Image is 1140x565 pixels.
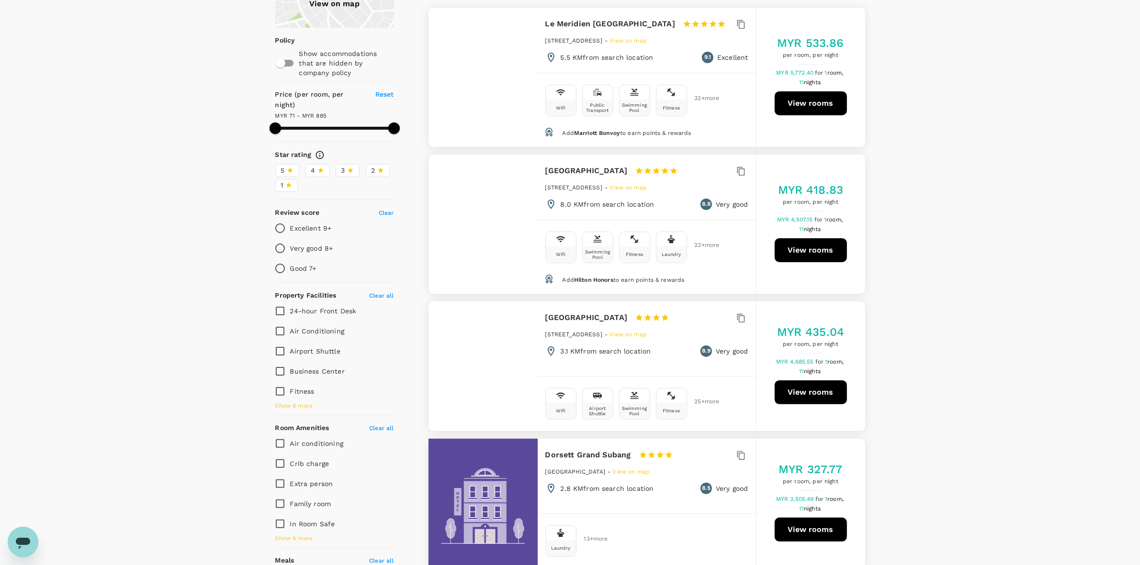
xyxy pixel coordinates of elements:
[815,496,825,502] span: for
[776,69,815,76] span: MYR 5,772.40
[825,69,845,76] span: 1
[290,500,331,508] span: Family room
[315,150,325,160] svg: Star ratings are awarded to properties to represent the quality of services, facilities, and amen...
[290,388,315,395] span: Fitness
[561,53,654,62] p: 5.5 KM from search location
[545,311,628,324] h6: [GEOGRAPHIC_DATA]
[545,331,602,338] span: [STREET_ADDRESS]
[775,238,847,262] button: View rooms
[369,557,394,564] span: Clear all
[585,102,611,113] div: Public Transport
[275,423,329,433] h6: Room Amenities
[804,226,821,233] span: nights
[574,277,613,283] span: Hilton Honors
[610,184,647,191] span: View on map
[584,536,598,542] span: 13 + more
[545,37,602,44] span: [STREET_ADDRESS]
[778,182,844,198] h5: MYR 418.83
[815,358,825,365] span: for
[827,69,844,76] span: room,
[814,216,824,223] span: for
[777,324,845,340] h5: MYR 435.04
[275,112,327,119] span: MYR 71 - MYR 885
[372,166,375,176] span: 2
[610,331,647,338] span: View on map
[275,150,312,160] h6: Star rating
[556,408,566,413] div: Wifi
[275,534,313,543] span: Show 6 more
[775,380,847,404] button: View rooms
[375,90,394,98] span: Reset
[804,79,821,86] span: nights
[290,480,333,487] span: Extra person
[8,527,38,557] iframe: Button to launch messaging window
[281,180,283,190] span: 1
[799,226,822,233] span: 11
[825,496,845,502] span: 1
[290,307,357,315] span: 24-hour Front Desk
[704,53,711,62] span: 9.1
[545,448,631,462] h6: Dorsett Grand Subang
[702,346,710,356] span: 8.9
[804,368,821,375] span: nights
[778,198,844,207] span: per room, per night
[290,347,340,355] span: Airport Shuttle
[662,252,681,257] div: Laundry
[281,166,285,176] span: 5
[779,462,843,477] h5: MYR 327.77
[545,184,602,191] span: [STREET_ADDRESS]
[824,216,844,223] span: 1
[663,408,680,413] div: Fitness
[613,467,650,475] a: View on map
[585,406,611,416] div: Airport Shuttle
[369,425,394,432] span: Clear all
[827,496,844,502] span: room,
[777,340,845,349] span: per room, per night
[585,249,611,260] div: Swimming Pool
[290,327,344,335] span: Air Conditioning
[825,358,845,365] span: 1
[290,223,332,233] p: Excellent 9+
[702,199,710,209] span: 8.8
[369,292,394,299] span: Clear all
[608,468,612,475] span: -
[775,518,847,542] button: View rooms
[610,183,647,191] a: View on map
[663,105,680,111] div: Fitness
[275,401,313,411] span: Show 6 more
[290,520,335,528] span: In Room Safe
[799,505,822,512] span: 11
[776,496,815,502] span: MYR 3,505.49
[545,17,675,31] h6: Le Meridien [GEOGRAPHIC_DATA]
[610,36,647,44] a: View on map
[561,484,654,493] p: 2.8 KM from search location
[275,290,337,301] h6: Property Facilities
[561,346,651,356] p: 3.1 KM from search location
[275,89,364,111] h6: Price (per room, per night)
[716,346,748,356] p: Very good
[275,35,282,45] p: Policy
[299,49,393,78] p: Show accommodations that are hidden by company policy
[613,468,650,475] span: View on map
[775,91,847,115] a: View rooms
[716,199,748,209] p: Very good
[561,199,655,209] p: 8.0 KM from search location
[545,468,606,475] span: [GEOGRAPHIC_DATA]
[379,210,394,216] span: Clear
[621,406,648,416] div: Swimming Pool
[777,216,814,223] span: MYR 4,507.15
[610,37,647,44] span: View on map
[804,505,821,512] span: nights
[290,367,345,375] span: Business Center
[815,69,824,76] span: for
[716,484,748,493] p: Very good
[826,216,843,223] span: room,
[290,440,343,447] span: Air conditioning
[777,35,844,51] h5: MYR 533.86
[556,105,566,111] div: Wifi
[562,277,684,283] span: Add to earn points & rewards
[605,184,610,191] span: -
